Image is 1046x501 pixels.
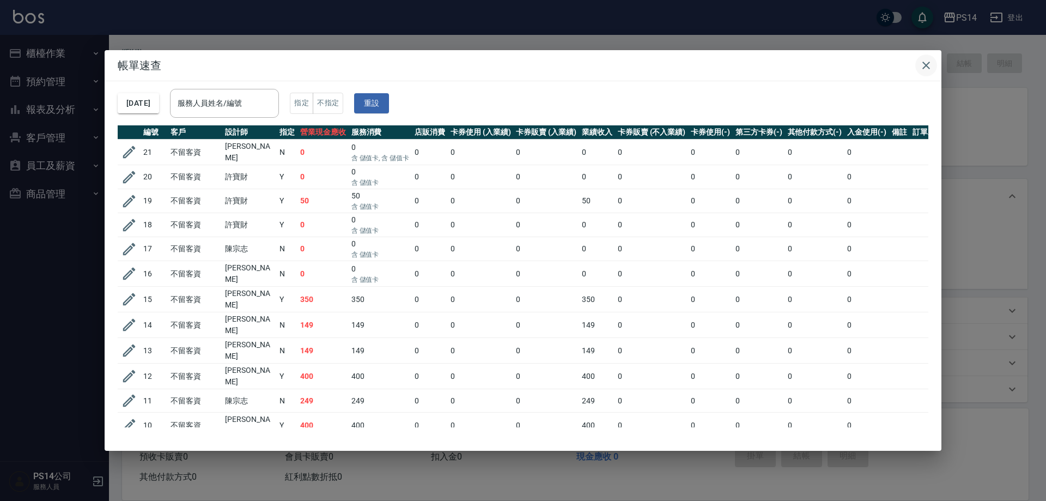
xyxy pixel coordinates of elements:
td: 0 [733,338,785,364]
td: 0 [844,165,889,189]
td: [PERSON_NAME] [222,364,277,389]
td: 0 [785,312,845,338]
td: 0 [448,213,514,237]
td: 0 [688,189,733,213]
td: 0 [448,389,514,413]
td: 149 [297,338,349,364]
td: 0 [615,140,688,165]
td: [PERSON_NAME] [222,261,277,287]
p: 含 儲值卡 [351,226,410,236]
td: 0 [615,287,688,312]
td: 0 [448,165,514,189]
td: 249 [349,389,412,413]
td: 149 [349,312,412,338]
td: 0 [412,261,448,287]
td: 19 [141,189,168,213]
td: 0 [297,261,349,287]
td: 0 [688,413,733,438]
th: 卡券販賣 (不入業績) [615,125,688,140]
p: 含 儲值卡 [351,178,410,188]
td: 0 [448,261,514,287]
td: 400 [297,413,349,438]
td: 21 [141,140,168,165]
td: 0 [579,237,615,261]
td: [PERSON_NAME] [222,140,277,165]
td: 0 [733,165,785,189]
td: 不留客資 [168,165,222,189]
td: 0 [844,312,889,338]
td: 0 [844,237,889,261]
td: 0 [785,413,845,438]
td: 0 [785,338,845,364]
td: 0 [844,140,889,165]
td: 0 [785,140,845,165]
td: 249 [297,389,349,413]
td: 0 [615,237,688,261]
td: 0 [513,312,579,338]
td: Y [277,287,297,312]
td: 149 [349,338,412,364]
th: 其他付款方式(-) [785,125,845,140]
td: 0 [513,189,579,213]
td: 0 [733,287,785,312]
td: 0 [615,389,688,413]
td: 0 [615,338,688,364]
td: 149 [579,338,615,364]
td: 0 [785,261,845,287]
td: 陳宗志 [222,389,277,413]
td: 400 [297,364,349,389]
td: 0 [733,213,785,237]
th: 備註 [889,125,910,140]
th: 卡券使用 (入業績) [448,125,514,140]
td: 0 [733,189,785,213]
th: 指定 [277,125,297,140]
th: 設計師 [222,125,277,140]
td: 0 [349,237,412,261]
td: 0 [615,261,688,287]
td: 0 [513,338,579,364]
td: 0 [513,389,579,413]
td: Y [277,213,297,237]
th: 營業現金應收 [297,125,349,140]
td: 0 [448,140,514,165]
td: 11 [141,389,168,413]
th: 卡券販賣 (入業績) [513,125,579,140]
td: 0 [733,237,785,261]
td: 149 [297,312,349,338]
td: 不留客資 [168,413,222,438]
td: [PERSON_NAME] [222,287,277,312]
td: 0 [448,237,514,261]
td: [PERSON_NAME] [222,312,277,338]
td: N [277,261,297,287]
td: 0 [412,312,448,338]
td: 0 [615,364,688,389]
td: 不留客資 [168,287,222,312]
td: 0 [297,237,349,261]
th: 服務消費 [349,125,412,140]
td: 0 [448,338,514,364]
td: N [277,312,297,338]
td: 350 [349,287,412,312]
td: 0 [349,165,412,189]
td: 0 [513,140,579,165]
td: 0 [579,140,615,165]
td: N [277,389,297,413]
td: 0 [844,338,889,364]
td: 0 [448,287,514,312]
td: 0 [513,213,579,237]
td: 18 [141,213,168,237]
td: 50 [579,189,615,213]
td: 0 [785,364,845,389]
td: 10 [141,413,168,438]
td: 許寶財 [222,213,277,237]
td: 0 [349,261,412,287]
td: [PERSON_NAME] [222,413,277,438]
td: 0 [785,287,845,312]
td: N [277,338,297,364]
td: 16 [141,261,168,287]
td: 0 [412,364,448,389]
td: 0 [733,413,785,438]
td: 不留客資 [168,364,222,389]
th: 入金使用(-) [844,125,889,140]
td: N [277,237,297,261]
